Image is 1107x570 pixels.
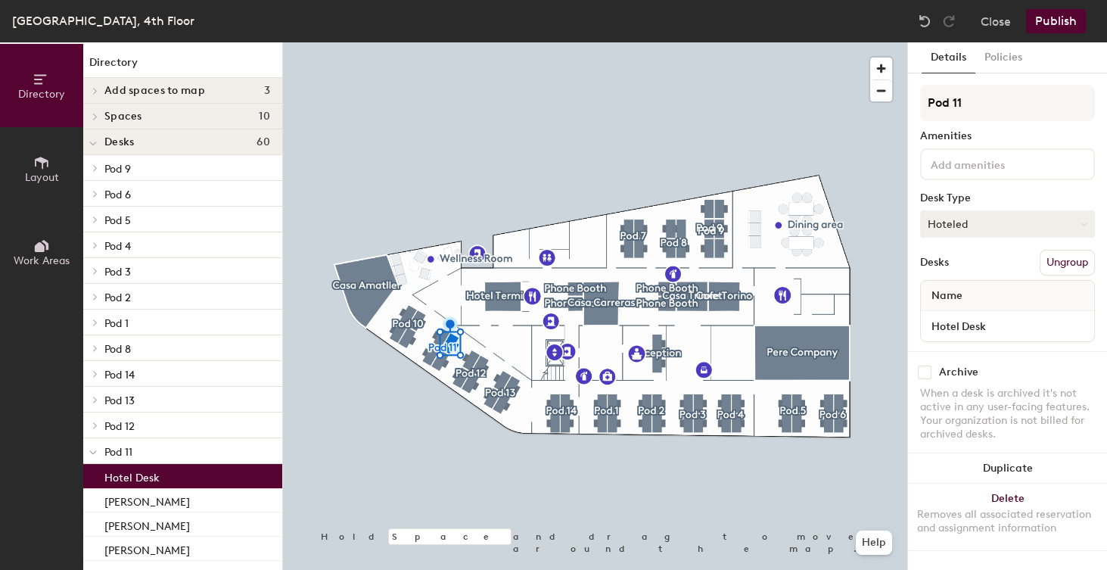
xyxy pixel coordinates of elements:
[104,467,160,484] p: Hotel Desk
[25,171,59,184] span: Layout
[104,291,131,304] span: Pod 2
[104,420,135,433] span: Pod 12
[1040,250,1095,276] button: Ungroup
[104,540,190,557] p: [PERSON_NAME]
[104,369,135,382] span: Pod 14
[83,55,282,78] h1: Directory
[922,42,975,73] button: Details
[18,88,65,101] span: Directory
[917,508,1098,535] div: Removes all associated reservation and assignment information
[14,254,70,267] span: Work Areas
[104,85,205,97] span: Add spaces to map
[920,210,1095,238] button: Hoteled
[981,9,1011,33] button: Close
[920,387,1095,441] div: When a desk is archived it's not active in any user-facing features. Your organization is not bil...
[920,257,949,269] div: Desks
[104,136,134,148] span: Desks
[104,266,131,279] span: Pod 3
[104,163,131,176] span: Pod 9
[1026,9,1086,33] button: Publish
[975,42,1031,73] button: Policies
[104,188,131,201] span: Pod 6
[924,316,1091,337] input: Unnamed desk
[104,111,142,123] span: Spaces
[257,136,270,148] span: 60
[908,453,1107,484] button: Duplicate
[941,14,956,29] img: Redo
[264,85,270,97] span: 3
[104,240,131,253] span: Pod 4
[259,111,270,123] span: 10
[920,130,1095,142] div: Amenities
[12,11,194,30] div: [GEOGRAPHIC_DATA], 4th Floor
[104,317,129,330] span: Pod 1
[104,491,190,509] p: [PERSON_NAME]
[104,343,131,356] span: Pod 8
[939,366,978,378] div: Archive
[928,154,1064,173] input: Add amenities
[104,214,131,227] span: Pod 5
[104,515,190,533] p: [PERSON_NAME]
[920,192,1095,204] div: Desk Type
[917,14,932,29] img: Undo
[924,282,970,310] span: Name
[908,484,1107,550] button: DeleteRemoves all associated reservation and assignment information
[856,531,892,555] button: Help
[104,394,135,407] span: Pod 13
[104,446,132,459] span: Pod 11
